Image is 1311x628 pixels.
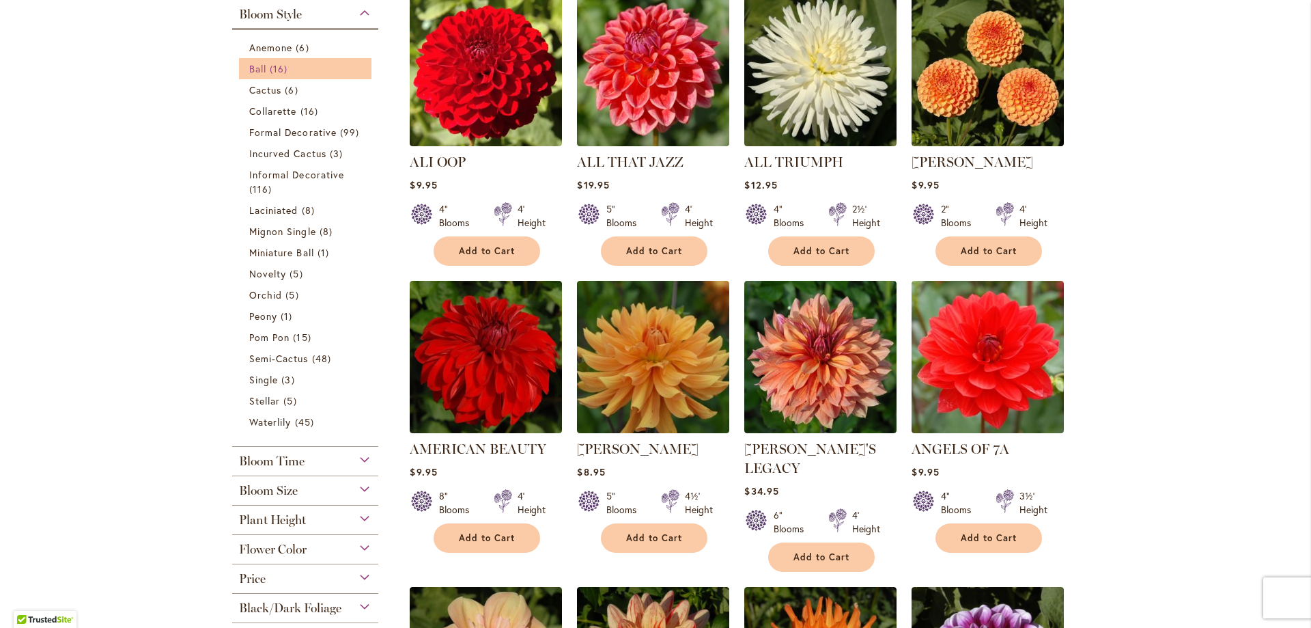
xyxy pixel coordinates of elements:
a: ANGELS OF 7A [912,441,1009,457]
button: Add to Cart [768,543,875,572]
span: $19.95 [577,178,609,191]
div: 4' Height [685,202,713,230]
button: Add to Cart [935,523,1042,553]
a: Orchid 5 [249,288,365,302]
div: 2" Blooms [941,202,979,230]
a: Pom Pon 15 [249,330,365,344]
div: 5" Blooms [606,489,645,517]
span: 3 [281,372,298,387]
span: Cactus [249,83,281,96]
a: Collarette 16 [249,104,365,118]
span: 6 [285,83,301,97]
span: 99 [340,125,363,139]
span: $12.95 [744,178,777,191]
button: Add to Cart [434,523,540,553]
span: 48 [312,351,335,366]
span: Add to Cart [626,245,682,257]
span: Orchid [249,288,282,301]
a: ALL TRIUMPH [744,136,897,149]
a: ALL THAT JAZZ [577,154,683,170]
a: ALL TRIUMPH [744,154,843,170]
a: Incurved Cactus 3 [249,146,365,161]
span: Add to Cart [459,245,515,257]
span: Single [249,373,278,386]
a: ANGELS OF 7A [912,423,1064,436]
span: Plant Height [239,513,306,528]
span: Peony [249,310,277,323]
a: Andy's Legacy [744,423,897,436]
a: [PERSON_NAME] [577,441,699,457]
span: 1 [318,245,333,260]
span: 5 [283,394,300,408]
a: Informal Decorative 116 [249,167,365,196]
a: ALI OOP [410,154,466,170]
span: Novelty [249,267,286,280]
span: $8.95 [577,465,605,478]
span: 116 [249,182,275,196]
a: Semi-Cactus 48 [249,351,365,366]
span: Bloom Time [239,454,305,469]
span: Add to Cart [961,532,1017,544]
span: Add to Cart [961,245,1017,257]
span: Add to Cart [626,532,682,544]
a: Stellar 5 [249,394,365,408]
div: 4" Blooms [439,202,477,230]
span: 5 [290,267,306,281]
a: Laciniated 8 [249,203,365,217]
span: Incurved Cactus [249,147,326,160]
span: 5 [285,288,302,302]
span: Laciniated [249,204,298,217]
a: ALL THAT JAZZ [577,136,729,149]
span: Semi-Cactus [249,352,309,365]
div: 6" Blooms [774,508,812,536]
img: ANGELS OF 7A [912,281,1064,433]
button: Add to Cart [601,523,707,553]
button: Add to Cart [935,236,1042,266]
div: 2½' Height [852,202,880,230]
a: AMERICAN BEAUTY [410,441,546,457]
div: 4' Height [852,508,880,536]
a: [PERSON_NAME]'S LEGACY [744,441,876,476]
span: 6 [296,40,312,55]
span: Add to Cart [793,551,849,563]
div: 4' Height [1019,202,1047,230]
span: Add to Cart [793,245,849,257]
a: ANDREW CHARLES [577,423,729,436]
span: 16 [300,104,322,118]
span: $9.95 [912,465,939,478]
button: Add to Cart [434,236,540,266]
span: 8 [320,224,336,238]
span: Formal Decorative [249,126,337,139]
img: Andy's Legacy [744,281,897,433]
span: Collarette [249,105,297,118]
div: 4' Height [518,202,546,230]
span: Stellar [249,394,280,407]
div: 5" Blooms [606,202,645,230]
span: Mignon Single [249,225,316,238]
div: 4' Height [518,489,546,517]
span: Informal Decorative [249,168,344,181]
a: Ball 16 [249,62,365,76]
span: 1 [281,309,296,323]
a: AMERICAN BEAUTY [410,423,562,436]
span: 3 [330,146,346,161]
a: Peony 1 [249,309,365,323]
div: 4½' Height [685,489,713,517]
a: Single 3 [249,372,365,387]
span: $34.95 [744,484,778,497]
span: Black/Dark Foliage [239,601,341,616]
span: 16 [270,62,291,76]
div: 3½' Height [1019,489,1047,517]
div: 4" Blooms [774,202,812,230]
a: [PERSON_NAME] [912,154,1033,170]
span: Bloom Size [239,483,298,498]
button: Add to Cart [601,236,707,266]
span: Bloom Style [239,7,302,22]
span: Ball [249,62,266,75]
img: ANDREW CHARLES [577,281,729,433]
span: 8 [302,203,318,217]
a: Miniature Ball 1 [249,245,365,260]
a: Anemone 6 [249,40,365,55]
div: 8" Blooms [439,489,477,517]
a: Formal Decorative 99 [249,125,365,139]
